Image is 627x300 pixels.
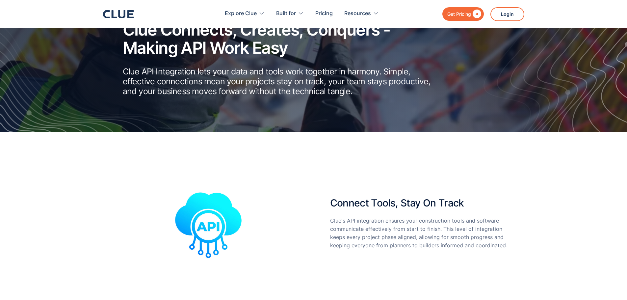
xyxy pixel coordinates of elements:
img: Cloud API icon [162,177,254,270]
h2: Clue Connects, Creates, Conquers - Making API Work Easy [123,21,435,57]
div: Built for [276,3,304,24]
p: Clue API Integration lets your data and tools work together in harmony. Simple, effective connect... [123,67,435,96]
div: Built for [276,3,296,24]
div: Get Pricing [447,10,471,18]
div:  [471,10,481,18]
a: Get Pricing [442,7,484,21]
a: Pricing [315,3,333,24]
div: Resources [344,3,379,24]
div: Explore Clue [225,3,265,24]
a: Login [490,7,524,21]
h2: Connect Tools, Stay On Track [330,191,508,208]
div: Resources [344,3,371,24]
div: Explore Clue [225,3,257,24]
p: Clue's API integration ensures your construction tools and software communicate effectively from ... [330,217,508,250]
